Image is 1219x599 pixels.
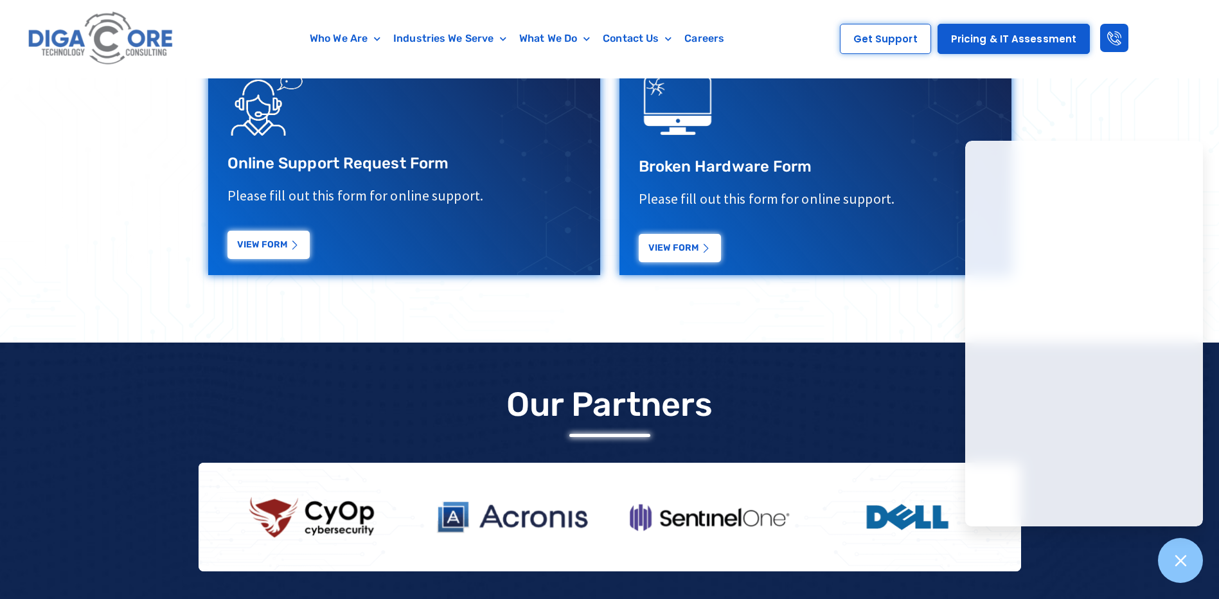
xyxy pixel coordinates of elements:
img: Dell Logo [821,496,993,539]
a: Contact Us [596,24,678,53]
img: Acronis Logo [425,496,598,539]
a: What We Do [513,24,596,53]
a: Who We Are [303,24,387,53]
a: Pricing & IT Assessment [938,24,1090,54]
a: Industries We Serve [387,24,513,53]
img: digacore technology consulting [639,67,716,144]
p: Please fill out this form for online support. [227,186,581,205]
h3: Online Support Request Form [227,154,581,174]
a: Careers [678,24,731,53]
p: Please fill out this form for online support. [639,190,992,208]
nav: Menu [240,24,794,53]
a: View Form [639,234,721,262]
p: Our Partners [506,384,713,424]
h3: Broken Hardware Form [639,157,992,177]
img: CyOp Cybersecurity [227,485,400,549]
iframe: Chatgenie Messenger [965,141,1203,526]
img: Sentinel One Logo [623,496,796,539]
img: Digacore logo 1 [24,6,178,71]
span: Pricing & IT Assessment [951,34,1076,44]
span: Get Support [853,34,918,44]
a: View Form [227,231,310,259]
a: Get Support [840,24,931,54]
img: Support Request Icon [227,64,305,141]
